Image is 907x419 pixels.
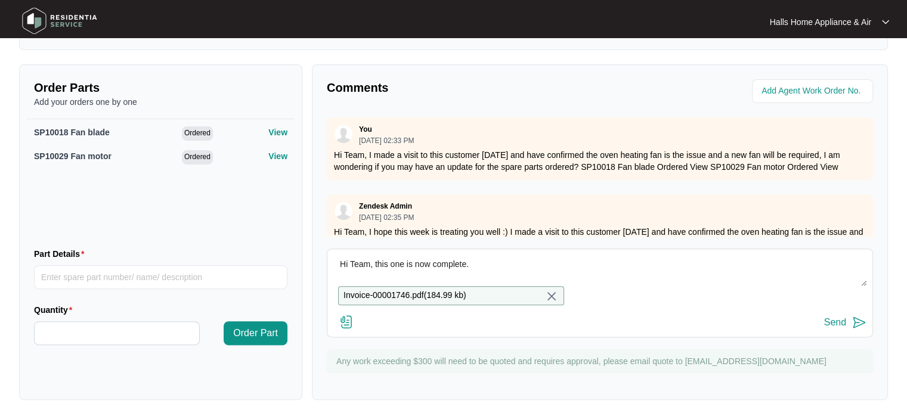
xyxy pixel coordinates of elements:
label: Part Details [34,248,89,260]
span: SP10018 Fan blade [34,128,110,137]
label: Quantity [34,304,77,316]
input: Part Details [34,265,287,289]
p: Halls Home Appliance & Air [770,16,871,28]
p: Order Parts [34,79,287,96]
div: Send [824,317,846,328]
span: Ordered [182,150,213,165]
img: send-icon.svg [852,315,866,330]
p: [DATE] 02:35 PM [359,214,414,221]
img: close [544,289,559,303]
input: Add Agent Work Order No. [761,84,866,98]
p: Hi Team, I made a visit to this customer [DATE] and have confirmed the oven heating fan is the is... [334,149,866,173]
img: dropdown arrow [882,19,889,25]
span: SP10029 Fan motor [34,151,112,161]
img: user.svg [335,202,352,220]
p: View [268,150,287,162]
input: Quantity [35,322,199,344]
img: file-attachment-doc.svg [339,315,354,329]
button: Send [824,315,866,331]
p: Any work exceeding $300 will need to be quoted and requires approval, please email quote to [EMAI... [336,355,867,367]
p: Invoice-00001746.pdf ( 184.99 kb ) [343,289,466,302]
span: Order Part [233,326,278,340]
p: View [268,126,287,138]
p: Hi Team, I hope this week is treating you well :) I made a visit to this customer [DATE] and have... [334,226,866,262]
p: Comments [327,79,592,96]
p: Add your orders one by one [34,96,287,108]
button: Order Part [224,321,287,345]
p: Zendesk Admin [359,201,412,211]
textarea: Hi Team, this one is now complete. [333,255,866,286]
p: [DATE] 02:33 PM [359,137,414,144]
img: user.svg [335,125,352,143]
img: residentia service logo [18,3,101,39]
p: You [359,125,372,134]
span: Ordered [182,126,213,141]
